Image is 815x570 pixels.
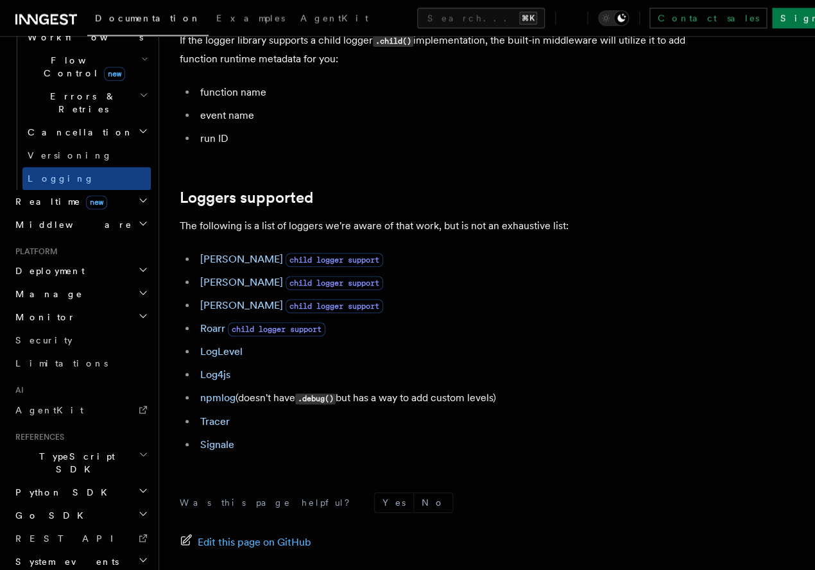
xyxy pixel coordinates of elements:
span: Realtime [10,195,107,208]
button: Toggle dark mode [598,10,629,26]
span: Logging [28,173,94,184]
button: Go SDK [10,503,151,526]
a: [PERSON_NAME] [200,276,283,288]
button: Python SDK [10,480,151,503]
span: AgentKit [15,404,83,415]
span: child logger support [286,276,383,290]
span: AgentKit [300,13,368,23]
span: REST API [15,533,124,543]
a: Contact sales [649,8,767,28]
button: Deployment [10,259,151,282]
a: Limitations [10,352,151,375]
p: If the logger library supports a child logger implementation, the built-in middleware will utiliz... [180,31,693,68]
button: No [414,493,452,512]
span: Monitor [10,311,76,324]
button: Realtimenew [10,190,151,213]
span: Documentation [95,13,201,23]
button: TypeScript SDK [10,444,151,480]
span: new [86,195,107,209]
a: Tracer [200,415,230,427]
kbd: ⌘K [519,12,537,24]
span: Middleware [10,218,132,231]
button: Manage [10,282,151,306]
span: Flow Control [22,54,141,80]
a: Documentation [87,4,209,36]
a: Signale [200,438,234,451]
span: Limitations [15,358,108,368]
p: Was this page helpful? [180,496,359,509]
span: Platform [10,246,58,257]
a: [PERSON_NAME] [200,253,283,265]
button: Monitor [10,306,151,329]
a: Loggers supported [180,189,313,207]
li: function name [196,83,693,101]
span: child logger support [286,253,383,267]
span: child logger support [228,322,325,336]
span: Security [15,335,73,345]
a: [PERSON_NAME] [200,299,283,311]
span: AI [10,385,24,395]
code: .child() [373,36,413,47]
span: Go SDK [10,508,91,521]
span: Errors & Retries [22,90,139,116]
span: Deployment [10,264,85,277]
span: child logger support [286,299,383,313]
button: Flow Controlnew [22,49,151,85]
button: Cancellation [22,121,151,144]
button: Search...⌘K [417,8,545,28]
a: Examples [209,4,293,35]
button: Yes [375,493,413,512]
span: Python SDK [10,485,115,498]
a: npmlog [200,392,236,404]
a: Roarr [200,322,225,334]
p: The following is a list of loggers we're aware of that work, but is not an exhaustive list: [180,217,693,235]
a: Edit this page on GitHub [180,533,311,551]
span: Cancellation [22,126,133,139]
li: event name [196,107,693,125]
span: Manage [10,288,83,300]
span: TypeScript SDK [10,449,139,475]
a: Logging [22,167,151,190]
a: Versioning [22,144,151,167]
span: References [10,431,64,442]
span: Versioning [28,150,112,160]
a: AgentKit [293,4,376,35]
code: .debug() [295,393,336,404]
a: REST API [10,526,151,549]
button: Middleware [10,213,151,236]
a: Log4js [200,368,230,381]
span: Edit this page on GitHub [198,533,311,551]
button: Errors & Retries [22,85,151,121]
li: run ID [196,130,693,148]
span: new [104,67,125,81]
a: Security [10,329,151,352]
a: LogLevel [200,345,243,358]
li: (doesn't have but has a way to add custom levels) [196,389,693,408]
span: System events [10,555,119,567]
a: AgentKit [10,398,151,421]
span: Examples [216,13,285,23]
